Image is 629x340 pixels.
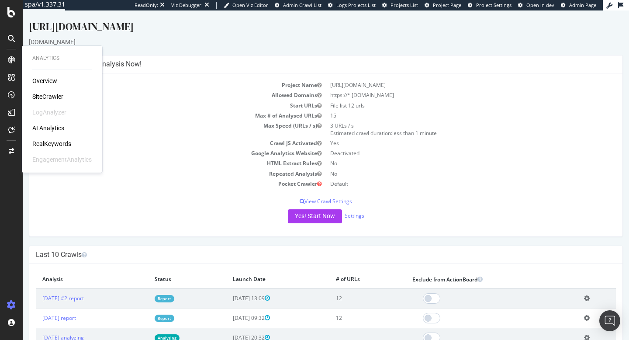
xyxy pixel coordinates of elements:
[13,80,303,90] td: Allowed Domains
[370,119,414,126] span: less than 1 minute
[526,2,554,8] span: Open in dev
[13,69,303,80] td: Project Name
[303,168,593,178] td: Default
[125,260,204,278] th: Status
[382,2,418,9] a: Projects List
[224,2,268,9] a: Open Viz Editor
[20,284,61,291] a: [DATE] #2 report
[13,148,303,158] td: HTML Extract Rules
[303,128,593,138] td: Yes
[13,158,303,168] td: Repeated Analysis
[476,2,511,8] span: Project Settings
[171,2,203,9] div: Viz Debugger:
[13,187,593,194] p: View Crawl Settings
[32,139,71,148] a: RealKeywords
[599,310,620,331] div: Open Intercom Messenger
[468,2,511,9] a: Project Settings
[132,304,152,312] a: Report
[303,80,593,90] td: https://*.[DOMAIN_NAME]
[328,2,376,9] a: Logs Projects List
[32,155,92,164] div: EngagementAnalytics
[132,324,157,331] a: Analyzing
[307,278,383,298] td: 12
[20,323,61,331] a: [DATE] analyzing
[303,148,593,158] td: No
[561,2,596,9] a: Admin Page
[32,124,64,132] a: AI Analytics
[303,158,593,168] td: No
[275,2,321,9] a: Admin Crawl List
[210,304,247,311] span: [DATE] 09:32
[13,90,303,100] td: Start URLs
[32,108,66,117] div: LogAnalyzer
[13,240,593,249] h4: Last 10 Crawls
[210,284,247,291] span: [DATE] 13:09
[13,128,303,138] td: Crawl JS Activated
[13,49,593,58] h4: Configure your New Analysis Now!
[303,90,593,100] td: File list 12 urls
[6,9,600,27] div: [URL][DOMAIN_NAME]
[303,69,593,80] td: [URL][DOMAIN_NAME]
[13,110,303,128] td: Max Speed (URLs / s)
[13,138,303,148] td: Google Analytics Website
[132,284,152,292] a: Report
[283,2,321,8] span: Admin Crawl List
[336,2,376,8] span: Logs Projects List
[204,260,307,278] th: Launch Date
[322,201,342,209] a: Settings
[303,138,593,148] td: Deactivated
[6,27,600,36] div: [DOMAIN_NAME]
[32,92,63,101] a: SiteCrawler
[20,304,53,311] a: [DATE] report
[232,2,268,8] span: Open Viz Editor
[307,260,383,278] th: # of URLs
[391,2,418,8] span: Projects List
[265,199,319,213] button: Yes! Start Now
[569,2,596,8] span: Admin Page
[425,2,461,9] a: Project Page
[210,323,247,331] span: [DATE] 20:32
[13,100,303,110] td: Max # of Analysed URLs
[32,76,57,85] a: Overview
[303,100,593,110] td: 15
[518,2,554,9] a: Open in dev
[303,110,593,128] td: 3 URLs / s Estimated crawl duration:
[13,168,303,178] td: Pocket Crawler
[13,260,125,278] th: Analysis
[307,298,383,317] td: 12
[32,55,92,62] div: Analytics
[433,2,461,8] span: Project Page
[383,260,555,278] th: Exclude from ActionBoard
[135,2,158,9] div: ReadOnly:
